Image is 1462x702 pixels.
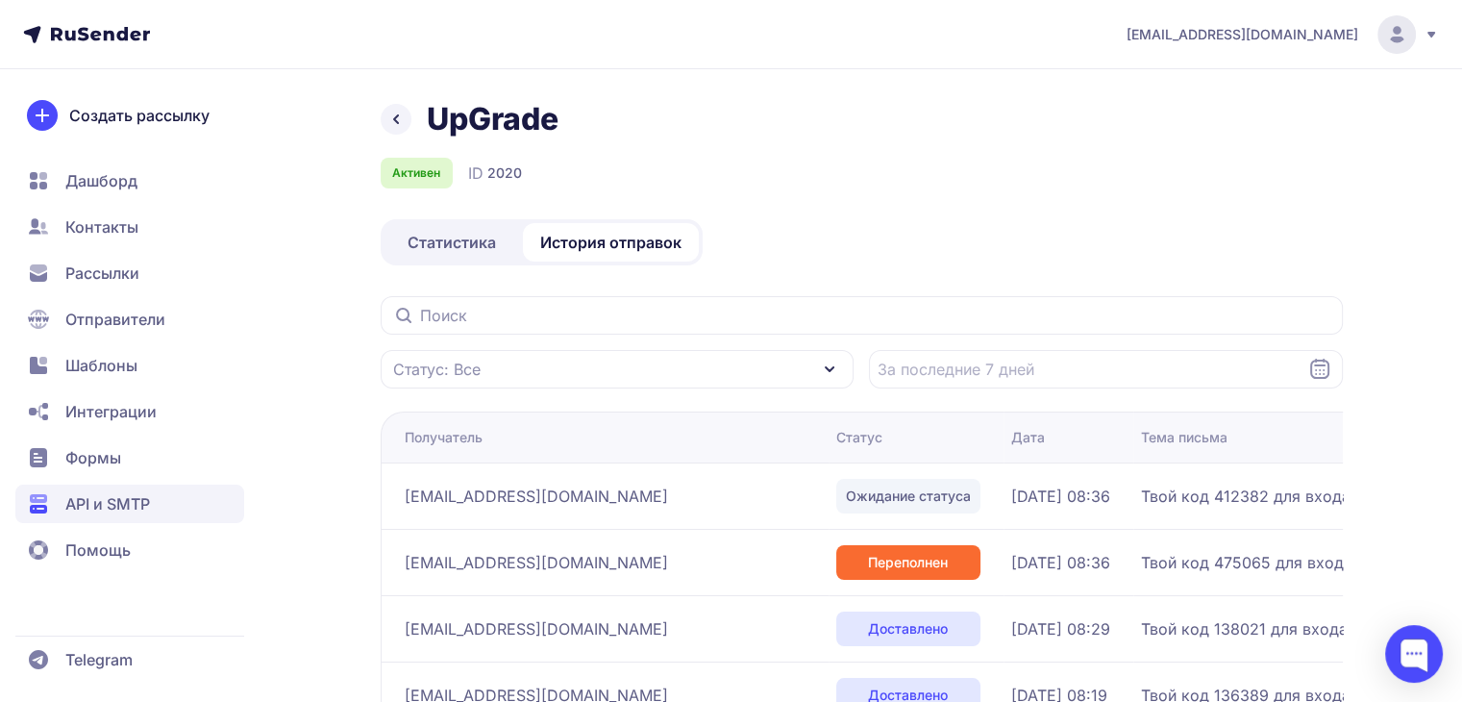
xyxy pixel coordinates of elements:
[65,215,138,238] span: Контакты
[65,400,157,423] span: Интеграции
[65,169,137,192] span: Дашборд
[69,104,210,127] span: Создать рассылку
[846,487,971,506] span: Ожидание статуса
[408,231,496,254] span: Статистика
[392,165,440,181] span: Активен
[540,231,681,254] span: История отправок
[65,262,139,285] span: Рассылки
[868,553,948,572] span: Переполнен
[1011,485,1110,508] span: [DATE] 08:36
[405,551,668,574] span: [EMAIL_ADDRESS][DOMAIN_NAME]
[405,428,483,447] div: Получатель
[1141,428,1227,447] div: Тема письма
[468,162,522,185] div: ID
[381,296,1343,335] input: Поиск
[1011,428,1045,447] div: Дата
[65,648,133,671] span: Telegram
[869,350,1343,389] input: Datepicker input
[15,640,244,679] a: Telegram
[65,539,131,562] span: Помощь
[836,428,882,447] div: Статус
[487,163,522,183] span: 2020
[405,485,668,508] span: [EMAIL_ADDRESS][DOMAIN_NAME]
[1127,25,1358,44] span: [EMAIL_ADDRESS][DOMAIN_NAME]
[393,358,481,381] span: Статус: Все
[427,100,558,138] h1: UpGrade
[65,308,165,331] span: Отправители
[65,354,137,377] span: Шаблоны
[384,223,519,262] a: Статистика
[405,617,668,640] span: [EMAIL_ADDRESS][DOMAIN_NAME]
[65,492,150,515] span: API и SMTP
[1011,551,1110,574] span: [DATE] 08:36
[1011,617,1110,640] span: [DATE] 08:29
[65,446,121,469] span: Формы
[523,223,699,262] a: История отправок
[868,619,948,639] span: Доставлено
